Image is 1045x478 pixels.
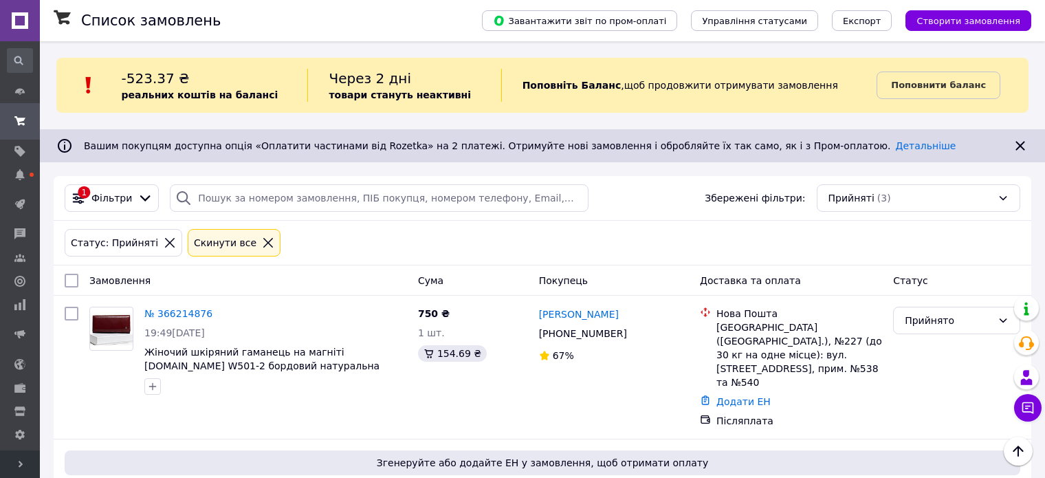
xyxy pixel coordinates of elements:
span: 1 шт. [418,327,445,338]
a: Додати ЕН [716,396,771,407]
input: Пошук за номером замовлення, ПІБ покупця, номером телефону, Email, номером накладної [170,184,588,212]
b: Поповніть Баланс [522,80,621,91]
span: 19:49[DATE] [144,327,205,338]
b: товари стануть неактивні [329,89,471,100]
div: [PHONE_NUMBER] [536,324,630,343]
div: Прийнято [905,313,992,328]
span: Експорт [843,16,881,26]
div: [GEOGRAPHIC_DATA] ([GEOGRAPHIC_DATA].), №227 (до 30 кг на одне місце): вул. [STREET_ADDRESS], при... [716,321,882,389]
img: :exclamation: [78,75,99,96]
span: 67% [553,350,574,361]
div: Cкинути все [191,235,259,250]
span: Через 2 дні [329,70,411,87]
button: Наверх [1004,437,1033,466]
span: Статус [893,275,928,286]
span: Збережені фільтри: [705,191,805,205]
span: Управління статусами [702,16,807,26]
a: Поповнити баланс [877,72,1000,99]
img: Фото товару [90,312,133,345]
button: Чат з покупцем [1014,394,1042,422]
span: Створити замовлення [916,16,1020,26]
button: Управління статусами [691,10,818,31]
div: Статус: Прийняті [68,235,161,250]
span: Доставка та оплата [700,275,801,286]
span: Cума [418,275,443,286]
div: 154.69 ₴ [418,345,487,362]
span: Замовлення [89,275,151,286]
span: Завантажити звіт по пром-оплаті [493,14,666,27]
div: Нова Пошта [716,307,882,321]
a: [PERSON_NAME] [539,307,619,321]
a: Створити замовлення [892,14,1031,25]
a: Детальніше [896,140,956,151]
span: Фільтри [91,191,132,205]
a: № 366214876 [144,308,212,319]
button: Завантажити звіт по пром-оплаті [482,10,677,31]
a: Жіночий шкіряний гаманець на магніті [DOMAIN_NAME] W501-2 бордовий натуральна шкіра [144,347,379,385]
span: Вашим покупцям доступна опція «Оплатити частинами від Rozetka» на 2 платежі. Отримуйте нові замов... [84,140,956,151]
button: Створити замовлення [905,10,1031,31]
div: Післяплата [716,414,882,428]
span: Покупець [539,275,588,286]
button: Експорт [832,10,892,31]
div: , щоб продовжити отримувати замовлення [501,69,877,102]
a: Фото товару [89,307,133,351]
span: -523.37 ₴ [122,70,190,87]
h1: Список замовлень [81,12,221,29]
span: 750 ₴ [418,308,450,319]
span: (3) [877,193,891,204]
b: Поповнити баланс [891,80,986,90]
span: Прийняті [828,191,874,205]
span: Згенеруйте або додайте ЕН у замовлення, щоб отримати оплату [70,456,1015,470]
b: реальних коштів на балансі [122,89,278,100]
